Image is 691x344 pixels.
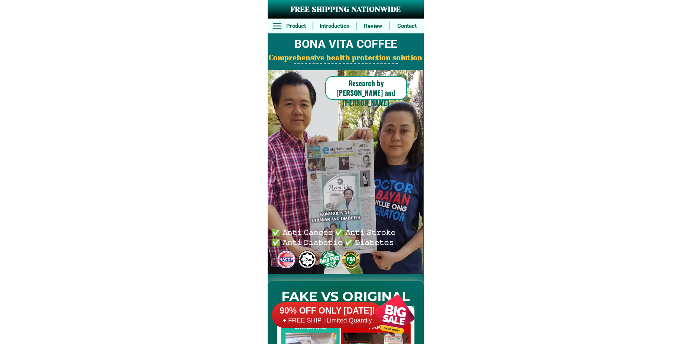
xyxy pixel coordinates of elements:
[268,287,424,307] h2: FAKE VS ORIGINAL
[283,22,309,30] h6: Product
[272,317,383,325] h6: + FREE SHIP | Limited Quantily
[325,78,407,108] h6: Research by [PERSON_NAME] and [PERSON_NAME]
[272,227,399,246] h6: ✅ 𝙰𝚗𝚝𝚒 𝙲𝚊𝚗𝚌𝚎𝚛 ✅ 𝙰𝚗𝚝𝚒 𝚂𝚝𝚛𝚘𝚔𝚎 ✅ 𝙰𝚗𝚝𝚒 𝙳𝚒𝚊𝚋𝚎𝚝𝚒𝚌 ✅ 𝙳𝚒𝚊𝚋𝚎𝚝𝚎𝚜
[394,22,420,30] h6: Contact
[268,53,424,63] h2: Comprehensive health protection solution
[268,4,424,15] h3: FREE SHIPPING NATIONWIDE
[272,305,383,317] h6: 90% OFF ONLY [DATE]!
[317,22,352,30] h6: Introduction
[361,22,386,30] h6: Review
[268,36,424,53] h2: BONA VITA COFFEE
